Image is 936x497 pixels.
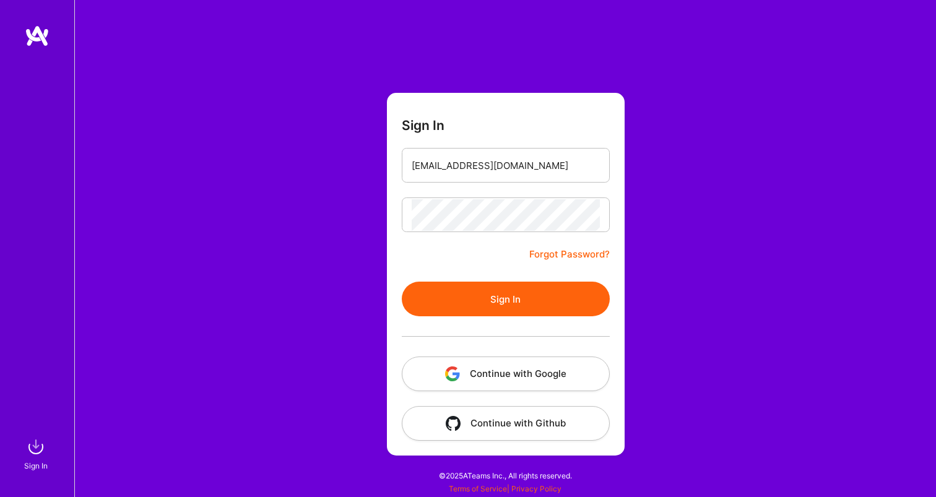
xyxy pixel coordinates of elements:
[412,150,600,181] input: Email...
[24,434,48,459] img: sign in
[402,406,610,441] button: Continue with Github
[74,460,936,491] div: © 2025 ATeams Inc., All rights reserved.
[449,484,507,493] a: Terms of Service
[402,118,444,133] h3: Sign In
[24,459,48,472] div: Sign In
[449,484,561,493] span: |
[446,416,461,431] img: icon
[445,366,460,381] img: icon
[26,434,48,472] a: sign inSign In
[529,247,610,262] a: Forgot Password?
[511,484,561,493] a: Privacy Policy
[402,282,610,316] button: Sign In
[25,25,50,47] img: logo
[402,357,610,391] button: Continue with Google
